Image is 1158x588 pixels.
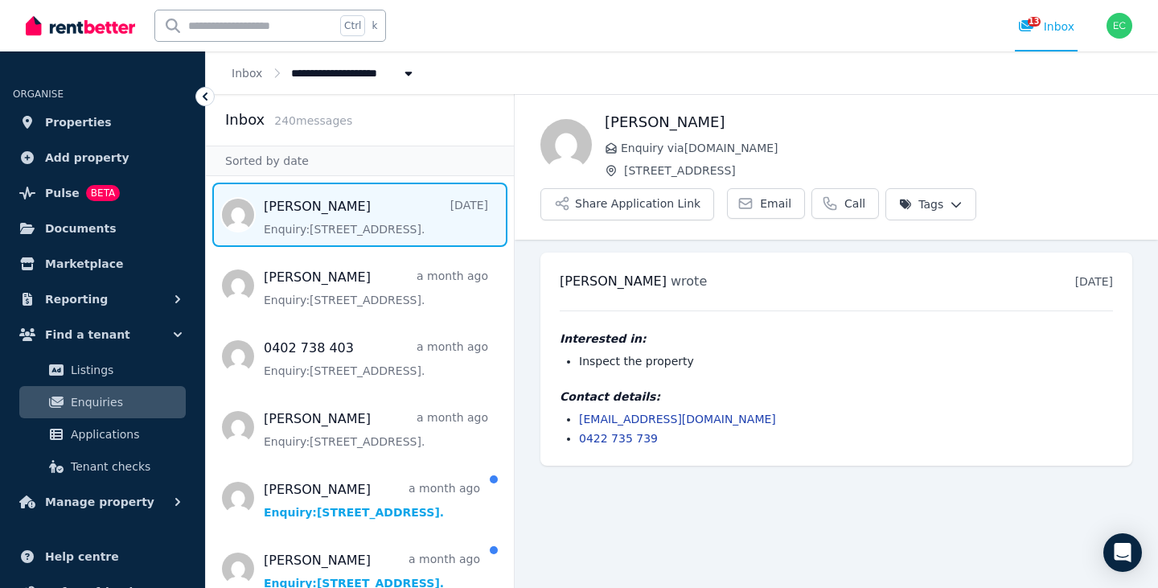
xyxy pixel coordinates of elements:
time: [DATE] [1075,275,1113,288]
span: Enquiry via [DOMAIN_NAME] [621,140,1132,156]
span: Properties [45,113,112,132]
a: PulseBETA [13,177,192,209]
a: [EMAIL_ADDRESS][DOMAIN_NAME] [579,413,776,426]
span: Listings [71,360,179,380]
div: Sorted by date [206,146,514,176]
a: Tenant checks [19,450,186,483]
li: Inspect the property [579,353,1113,369]
a: [PERSON_NAME]a month agoEnquiry:[STREET_ADDRESS]. [264,268,488,308]
button: Share Application Link [540,188,714,220]
a: Applications [19,418,186,450]
span: wrote [671,273,707,289]
a: Email [727,188,805,219]
h4: Contact details: [560,389,1113,405]
a: Enquiries [19,386,186,418]
a: [PERSON_NAME]a month agoEnquiry:[STREET_ADDRESS]. [264,409,488,450]
a: Help centre [13,541,192,573]
a: 0402 738 403a month agoEnquiry:[STREET_ADDRESS]. [264,339,488,379]
span: Documents [45,219,117,238]
a: [PERSON_NAME]a month agoEnquiry:[STREET_ADDRESS]. [264,480,480,520]
nav: Breadcrumb [206,51,442,94]
a: Add property [13,142,192,174]
a: Marketplace [13,248,192,280]
a: Listings [19,354,186,386]
span: Manage property [45,492,154,512]
span: Reporting [45,290,108,309]
span: ORGANISE [13,88,64,100]
img: Kayla Mitchell [540,119,592,171]
span: Tenant checks [71,457,179,476]
span: [STREET_ADDRESS] [624,162,1132,179]
button: Manage property [13,486,192,518]
a: Inbox [232,67,262,80]
span: Pulse [45,183,80,203]
span: Email [760,195,791,212]
span: Help centre [45,547,119,566]
img: ERIC CHEN [1107,13,1132,39]
h2: Inbox [225,109,265,131]
span: Tags [899,196,943,212]
img: RentBetter [26,14,135,38]
div: Open Intercom Messenger [1103,533,1142,572]
a: Call [811,188,879,219]
span: Call [844,195,865,212]
span: Ctrl [340,15,365,36]
div: Inbox [1018,19,1074,35]
span: k [372,19,377,32]
a: 0422 735 739 [579,432,658,445]
button: Tags [885,188,976,220]
span: Enquiries [71,393,179,412]
span: 13 [1028,17,1041,27]
span: [PERSON_NAME] [560,273,667,289]
span: Find a tenant [45,325,130,344]
span: BETA [86,185,120,201]
a: Documents [13,212,192,245]
button: Find a tenant [13,319,192,351]
span: Add property [45,148,129,167]
h1: [PERSON_NAME] [605,111,1132,134]
span: Applications [71,425,179,444]
span: 240 message s [274,114,352,127]
span: Marketplace [45,254,123,273]
a: [PERSON_NAME][DATE]Enquiry:[STREET_ADDRESS]. [264,197,488,237]
button: Reporting [13,283,192,315]
a: Properties [13,106,192,138]
h4: Interested in: [560,331,1113,347]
